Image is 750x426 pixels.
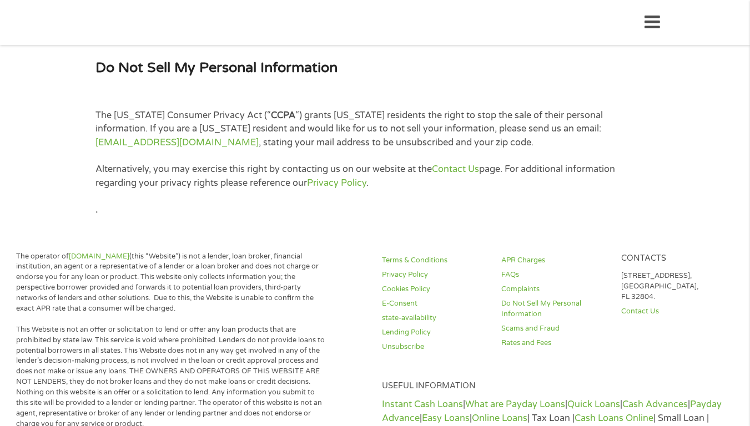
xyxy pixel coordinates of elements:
[382,284,488,295] a: Cookies Policy
[95,109,655,149] p: The [US_STATE] Consumer Privacy Act (“ “) grants [US_STATE] residents the right to stop the sale ...
[465,399,565,410] a: What are Payday Loans
[382,399,463,410] a: Instant Cash Loans
[501,270,607,280] a: FAQs
[621,306,727,317] a: Contact Us
[95,163,655,190] p: Alternatively, you may exercise this right by contacting us on our website at the page. For addit...
[621,253,727,264] h4: Contacts
[382,255,488,266] a: Terms & Conditions
[95,137,259,148] a: [EMAIL_ADDRESS][DOMAIN_NAME]
[271,110,295,121] strong: CCPA
[382,327,488,338] a: Lending Policy
[382,270,488,280] a: Privacy Policy
[622,399,688,410] a: Cash Advances
[501,338,607,348] a: Rates and Fees
[307,177,366,189] a: Privacy Policy
[567,399,620,410] a: Quick Loans
[95,204,98,215] strong: .
[16,251,325,314] p: The operator of (this “Website”) is not a lender, loan broker, financial institution, an agent or...
[382,313,488,323] a: state-availability
[501,284,607,295] a: Complaints
[472,413,527,424] a: Online Loans
[621,271,727,302] p: [STREET_ADDRESS], [GEOGRAPHIC_DATA], FL 32804.
[432,164,479,175] a: Contact Us
[501,298,607,319] a: Do Not Sell My Personal Information
[382,381,727,392] h4: Useful Information
[95,59,338,76] strong: Do Not Sell My Personal Information
[501,323,607,334] a: Scams and Fraud
[575,413,653,424] a: Cash Loans Online
[382,298,488,309] a: E-Consent
[69,252,129,261] a: [DOMAIN_NAME]
[422,413,470,424] a: Easy Loans
[382,342,488,352] a: Unsubscribe
[501,255,607,266] a: APR Charges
